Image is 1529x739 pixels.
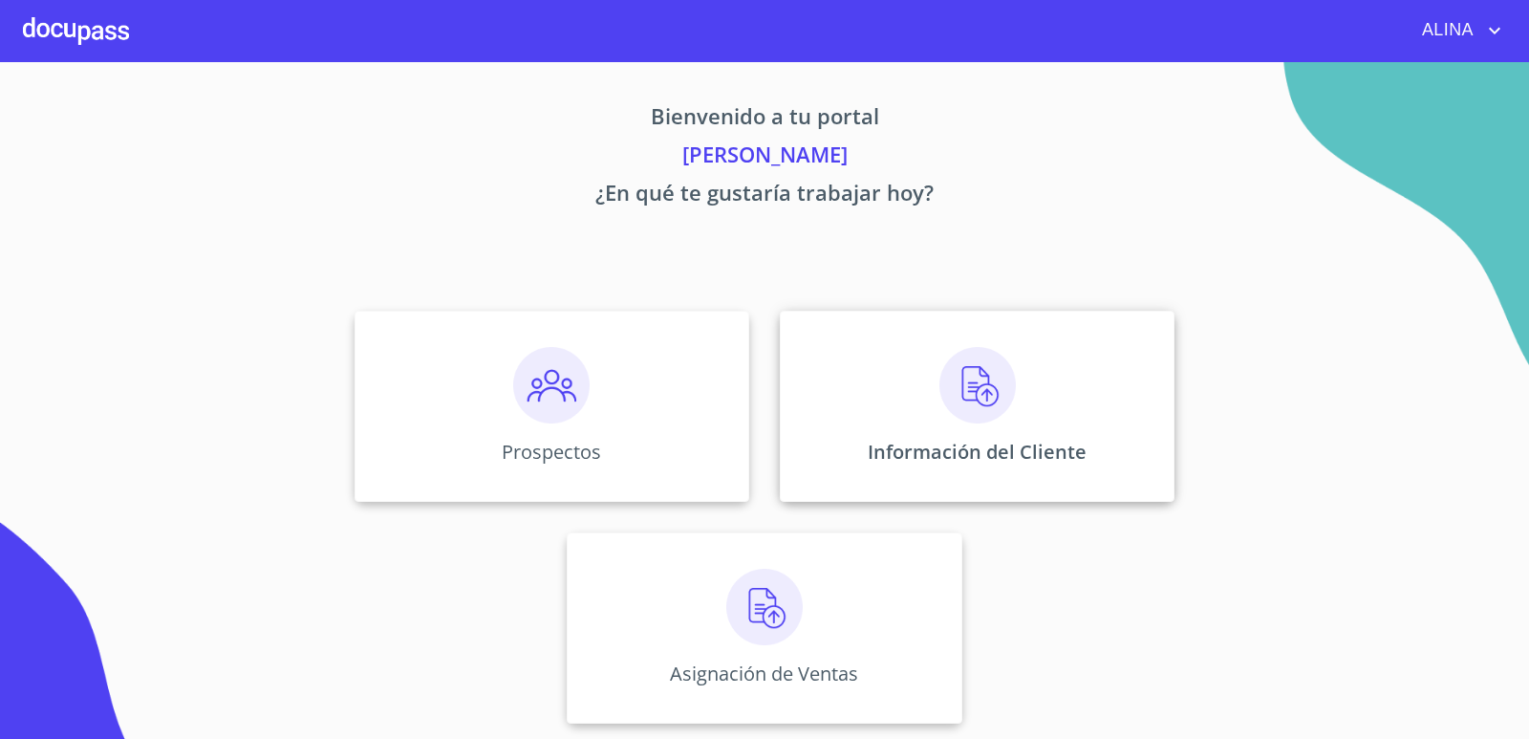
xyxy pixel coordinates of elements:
[1408,15,1506,46] button: account of current user
[726,569,803,645] img: carga.png
[939,347,1016,424] img: carga.png
[176,177,1353,215] p: ¿En qué te gustaría trabajar hoy?
[1408,15,1483,46] span: ALINA
[868,439,1087,465] p: Información del Cliente
[176,139,1353,177] p: [PERSON_NAME]
[670,661,858,686] p: Asignación de Ventas
[502,439,601,465] p: Prospectos
[176,100,1353,139] p: Bienvenido a tu portal
[513,347,590,424] img: prospectos.png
